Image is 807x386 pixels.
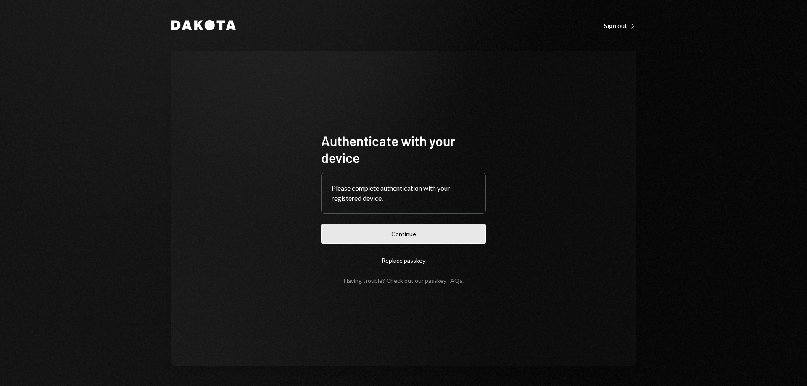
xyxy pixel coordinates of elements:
[604,21,636,30] a: Sign out
[321,224,486,244] button: Continue
[321,250,486,270] button: Replace passkey
[332,183,475,203] div: Please complete authentication with your registered device.
[321,132,486,166] h1: Authenticate with your device
[425,277,462,285] a: passkey FAQs
[344,277,464,284] div: Having trouble? Check out our .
